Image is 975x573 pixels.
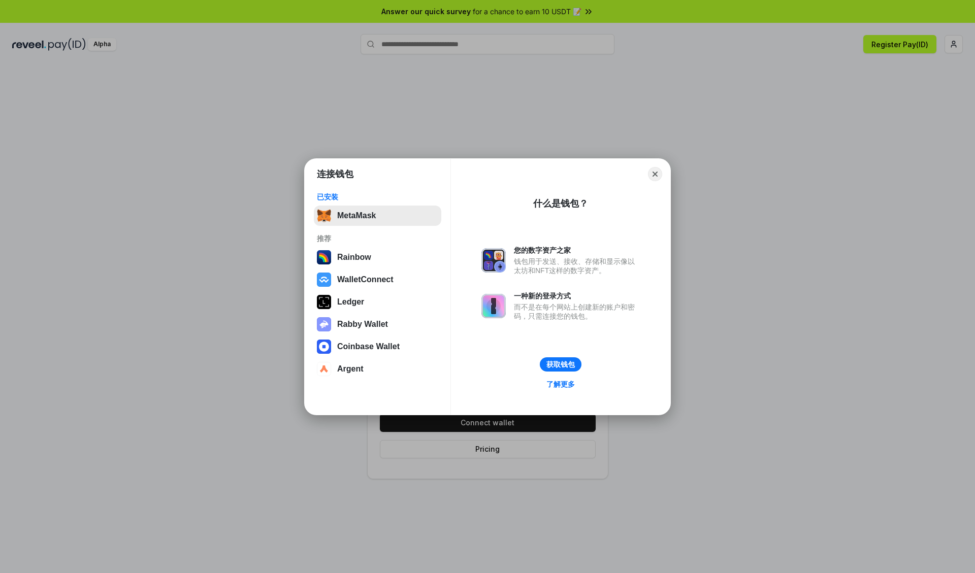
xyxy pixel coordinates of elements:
[317,295,331,309] img: svg+xml,%3Csvg%20xmlns%3D%22http%3A%2F%2Fwww.w3.org%2F2000%2Fsvg%22%20width%3D%2228%22%20height%3...
[317,250,331,264] img: svg+xml,%3Csvg%20width%3D%22120%22%20height%3D%22120%22%20viewBox%3D%220%200%20120%20120%22%20fil...
[533,197,588,210] div: 什么是钱包？
[540,357,581,372] button: 获取钱包
[337,253,371,262] div: Rainbow
[317,192,438,201] div: 已安装
[317,168,353,180] h1: 连接钱包
[317,362,331,376] img: svg+xml,%3Csvg%20width%3D%2228%22%20height%3D%2228%22%20viewBox%3D%220%200%2028%2028%22%20fill%3D...
[314,292,441,312] button: Ledger
[648,167,662,181] button: Close
[314,269,441,290] button: WalletConnect
[514,246,640,255] div: 您的数字资产之家
[337,297,364,307] div: Ledger
[540,378,581,391] a: 了解更多
[337,211,376,220] div: MetaMask
[546,380,575,389] div: 了解更多
[317,234,438,243] div: 推荐
[317,317,331,331] img: svg+xml,%3Csvg%20xmlns%3D%22http%3A%2F%2Fwww.w3.org%2F2000%2Fsvg%22%20fill%3D%22none%22%20viewBox...
[317,340,331,354] img: svg+xml,%3Csvg%20width%3D%2228%22%20height%3D%2228%22%20viewBox%3D%220%200%2028%2028%22%20fill%3D...
[481,248,506,273] img: svg+xml,%3Csvg%20xmlns%3D%22http%3A%2F%2Fwww.w3.org%2F2000%2Fsvg%22%20fill%3D%22none%22%20viewBox...
[337,364,364,374] div: Argent
[481,294,506,318] img: svg+xml,%3Csvg%20xmlns%3D%22http%3A%2F%2Fwww.w3.org%2F2000%2Fsvg%22%20fill%3D%22none%22%20viewBox...
[514,257,640,275] div: 钱包用于发送、接收、存储和显示像以太坊和NFT这样的数字资产。
[514,291,640,300] div: 一种新的登录方式
[337,275,394,284] div: WalletConnect
[317,209,331,223] img: svg+xml,%3Csvg%20fill%3D%22none%22%20height%3D%2233%22%20viewBox%3D%220%200%2035%2033%22%20width%...
[314,314,441,334] button: Rabby Wallet
[314,359,441,379] button: Argent
[314,247,441,267] button: Rainbow
[314,206,441,226] button: MetaMask
[337,320,388,329] div: Rabby Wallet
[317,273,331,287] img: svg+xml,%3Csvg%20width%3D%2228%22%20height%3D%2228%22%20viewBox%3D%220%200%2028%2028%22%20fill%3D...
[546,360,575,369] div: 获取钱包
[314,336,441,357] button: Coinbase Wallet
[337,342,400,351] div: Coinbase Wallet
[514,302,640,321] div: 而不是在每个网站上创建新的账户和密码，只需连接您的钱包。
